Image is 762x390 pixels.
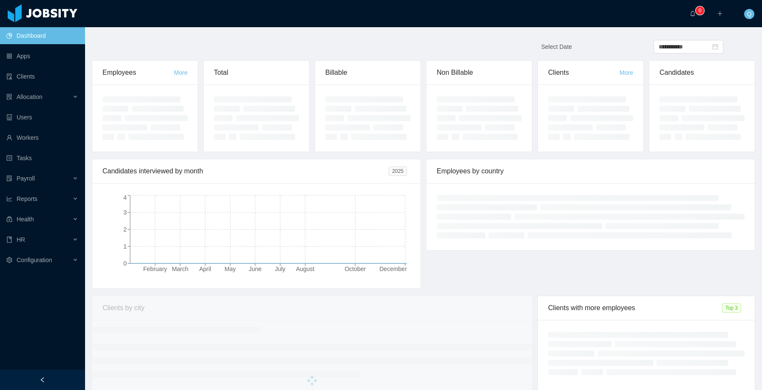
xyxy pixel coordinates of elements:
[6,27,78,44] a: icon: pie-chartDashboard
[123,260,127,267] tspan: 0
[6,237,12,243] i: icon: book
[660,61,745,85] div: Candidates
[6,129,78,146] a: icon: userWorkers
[696,6,704,15] sup: 0
[123,243,127,250] tspan: 1
[6,150,78,167] a: icon: profileTasks
[717,11,723,17] i: icon: plus
[325,61,410,85] div: Billable
[6,216,12,222] i: icon: medicine-box
[214,61,299,85] div: Total
[344,266,366,272] tspan: October
[722,303,741,313] span: Top 3
[275,266,285,272] tspan: July
[379,266,407,272] tspan: December
[17,195,37,202] span: Reports
[6,48,78,65] a: icon: appstoreApps
[6,94,12,100] i: icon: solution
[296,266,315,272] tspan: August
[6,68,78,85] a: icon: auditClients
[6,196,12,202] i: icon: line-chart
[225,266,236,272] tspan: May
[620,69,633,76] a: More
[174,69,188,76] a: More
[17,93,43,100] span: Allocation
[6,109,78,126] a: icon: robotUsers
[6,175,12,181] i: icon: file-protect
[102,61,174,85] div: Employees
[143,266,167,272] tspan: February
[541,43,572,50] span: Select Date
[172,266,188,272] tspan: March
[747,9,752,19] span: Q
[17,236,25,243] span: HR
[249,266,262,272] tspan: June
[123,226,127,233] tspan: 2
[548,61,620,85] div: Clients
[712,44,718,50] i: icon: calendar
[6,257,12,263] i: icon: setting
[199,266,211,272] tspan: April
[17,175,35,182] span: Payroll
[17,257,52,263] span: Configuration
[437,159,745,183] div: Employees by country
[17,216,34,223] span: Health
[123,209,127,216] tspan: 3
[690,11,696,17] i: icon: bell
[123,194,127,201] tspan: 4
[437,61,522,85] div: Non Billable
[102,159,389,183] div: Candidates interviewed by month
[548,296,722,320] div: Clients with more employees
[389,167,407,176] span: 2025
